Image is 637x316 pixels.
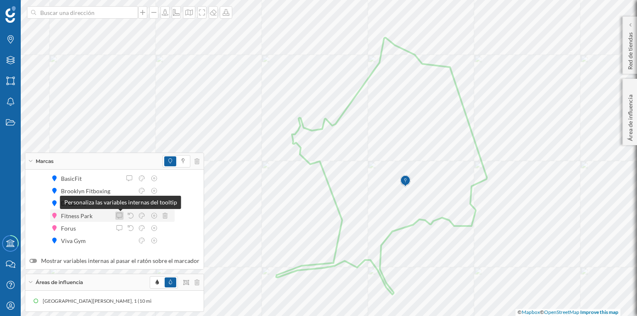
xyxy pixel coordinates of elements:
p: Área de influencia [626,91,635,141]
label: Mostrar variables internas al pasar el ratón sobre el marcador [29,257,199,265]
div: Personaliza las variables internas del tooltip [60,196,181,209]
a: Improve this map [580,309,618,315]
div: © © [515,309,620,316]
a: Mapbox [522,309,540,315]
span: Soporte [17,6,46,13]
img: Marker [400,173,411,190]
img: Geoblink Logo [5,6,16,23]
a: OpenStreetMap [544,309,579,315]
div: [GEOGRAPHIC_DATA][PERSON_NAME], 1 (10 min Conduciendo) [39,297,187,305]
div: Viva Gym [61,236,90,245]
p: Red de tiendas [626,29,635,70]
div: Brooklyn Fitboxing [61,187,114,195]
div: Forus [61,224,80,233]
div: Fitness Park [61,211,97,220]
span: Marcas [36,158,53,165]
div: BasicFit [61,174,86,183]
span: Áreas de influencia [36,279,83,286]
